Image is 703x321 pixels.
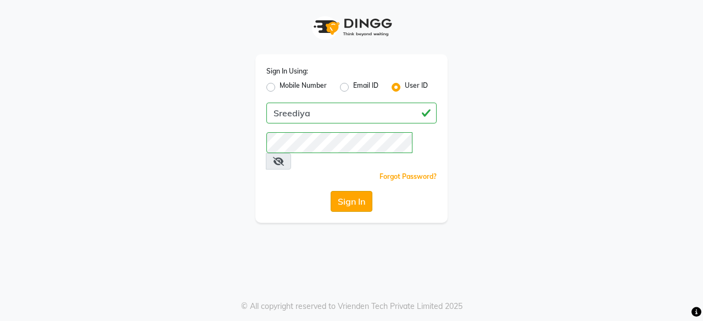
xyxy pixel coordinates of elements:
button: Sign In [331,191,372,212]
img: logo1.svg [308,11,395,43]
label: Email ID [353,81,378,94]
a: Forgot Password? [380,172,437,181]
label: Mobile Number [280,81,327,94]
input: Username [266,103,437,123]
input: Username [266,132,412,153]
label: Sign In Using: [266,66,308,76]
label: User ID [405,81,428,94]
